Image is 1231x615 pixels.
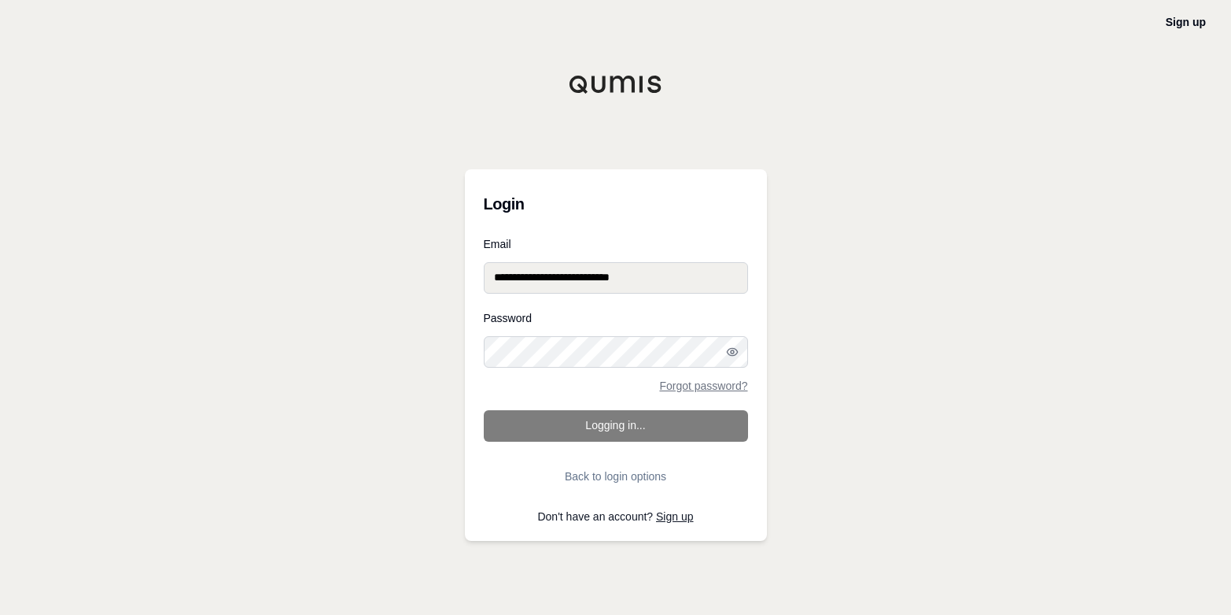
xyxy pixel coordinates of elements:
[569,75,663,94] img: Qumis
[659,380,747,391] a: Forgot password?
[1166,16,1206,28] a: Sign up
[656,510,693,523] a: Sign up
[484,239,748,250] label: Email
[484,461,748,492] button: Back to login options
[484,511,748,522] p: Don't have an account?
[484,313,748,324] label: Password
[484,188,748,220] h3: Login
